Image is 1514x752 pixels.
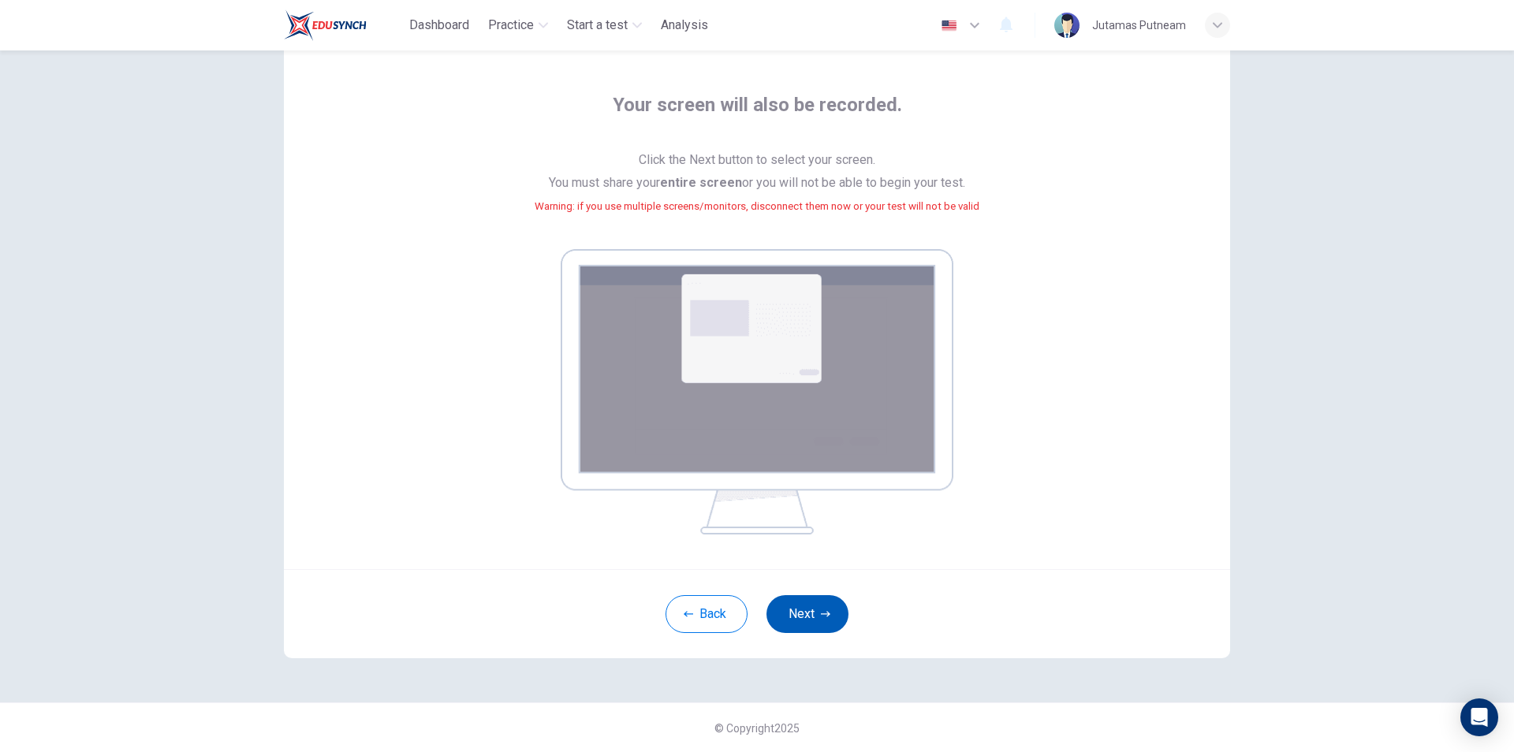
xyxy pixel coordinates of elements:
div: Open Intercom Messenger [1460,698,1498,736]
img: Train Test logo [284,9,367,41]
small: Warning: if you use multiple screens/monitors, disconnect them now or your test will not be valid [535,200,979,212]
img: screen share example [561,249,953,534]
span: Click the Next button to select your screen. You must share your or you will not be able to begin... [535,149,979,236]
img: Profile picture [1054,13,1080,38]
span: Dashboard [409,16,469,35]
button: Start a test [561,11,648,39]
button: Analysis [654,11,714,39]
button: Next [766,595,848,633]
div: Jutamas Putneam [1092,16,1186,35]
button: Back [666,595,748,633]
span: © Copyright 2025 [714,722,800,735]
span: Your screen will also be recorded. [613,92,902,136]
span: Practice [488,16,534,35]
span: Analysis [661,16,708,35]
button: Dashboard [403,11,475,39]
span: Start a test [567,16,628,35]
a: Train Test logo [284,9,403,41]
b: entire screen [660,175,742,190]
img: en [939,20,959,32]
button: Practice [482,11,554,39]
